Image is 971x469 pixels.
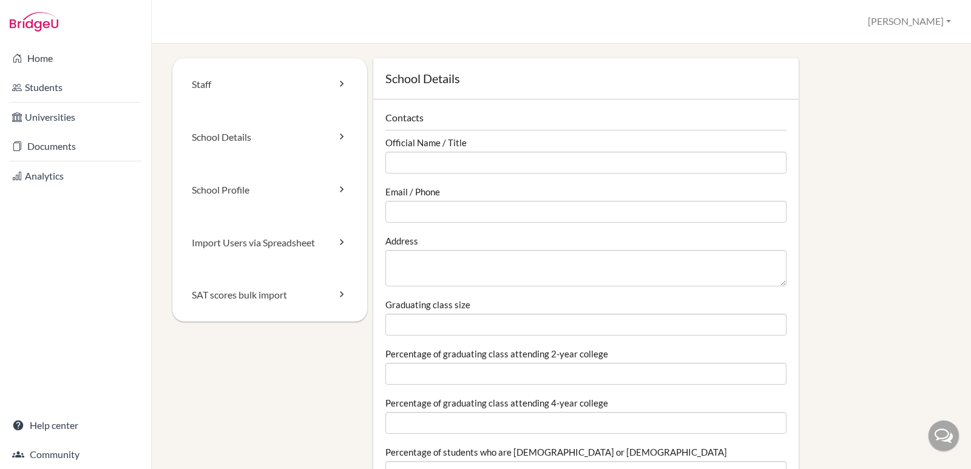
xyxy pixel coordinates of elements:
a: School Profile [172,164,367,217]
button: [PERSON_NAME] [862,10,956,33]
a: Home [2,46,149,70]
label: Percentage of graduating class attending 4-year college [385,397,608,409]
label: Percentage of students who are [DEMOGRAPHIC_DATA] or [DEMOGRAPHIC_DATA] [385,446,727,458]
a: Documents [2,134,149,158]
label: Address [385,235,418,247]
a: Universities [2,105,149,129]
a: Community [2,442,149,467]
a: School Details [172,111,367,164]
label: Graduating class size [385,299,470,311]
img: Bridge-U [10,12,58,32]
a: Help center [2,413,149,437]
label: Official Name / Title [385,137,467,149]
label: Percentage of graduating class attending 2-year college [385,348,608,360]
h1: School Details [385,70,787,87]
label: Email / Phone [385,186,440,198]
a: Staff [172,58,367,111]
a: Import Users via Spreadsheet [172,217,367,269]
a: SAT scores bulk import [172,269,367,322]
a: Students [2,75,149,100]
a: Analytics [2,164,149,188]
legend: Contacts [385,112,787,130]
